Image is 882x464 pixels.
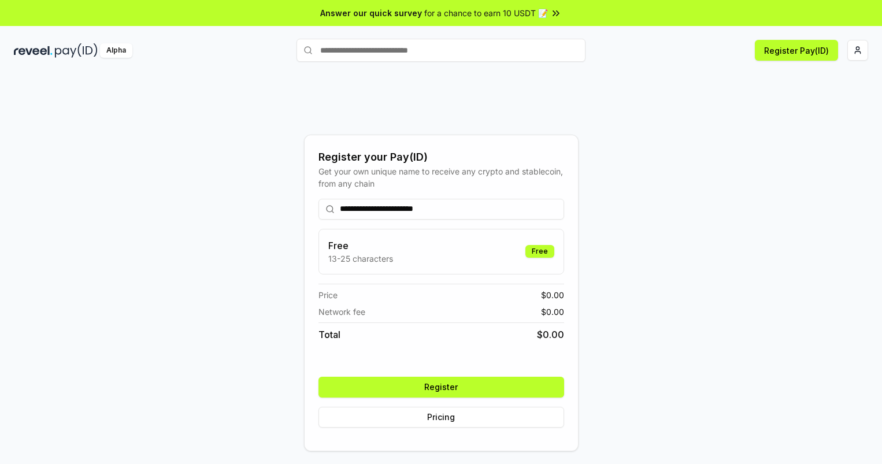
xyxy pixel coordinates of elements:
[318,289,338,301] span: Price
[755,40,838,61] button: Register Pay(ID)
[318,149,564,165] div: Register your Pay(ID)
[318,306,365,318] span: Network fee
[541,289,564,301] span: $ 0.00
[318,407,564,428] button: Pricing
[541,306,564,318] span: $ 0.00
[424,7,548,19] span: for a chance to earn 10 USDT 📝
[320,7,422,19] span: Answer our quick survey
[328,239,393,253] h3: Free
[318,165,564,190] div: Get your own unique name to receive any crypto and stablecoin, from any chain
[100,43,132,58] div: Alpha
[14,43,53,58] img: reveel_dark
[328,253,393,265] p: 13-25 characters
[525,245,554,258] div: Free
[318,328,340,341] span: Total
[537,328,564,341] span: $ 0.00
[318,377,564,398] button: Register
[55,43,98,58] img: pay_id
